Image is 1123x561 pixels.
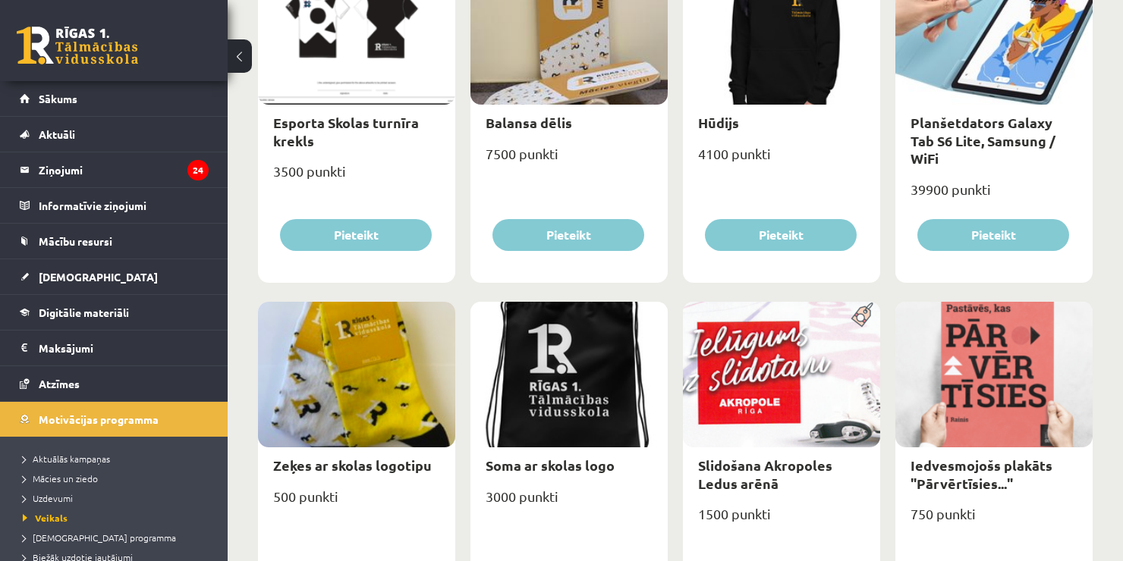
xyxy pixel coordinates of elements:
[273,114,419,149] a: Esporta Skolas turnīra krekls
[492,219,644,251] button: Pieteikt
[20,331,209,365] a: Maksājumi
[39,234,112,248] span: Mācību resursi
[273,456,432,474] a: Zeķes ar skolas logotipu
[23,453,110,465] span: Aktuālās kampaņas
[20,259,209,294] a: [DEMOGRAPHIC_DATA]
[187,160,209,180] i: 24
[917,219,1069,251] button: Pieteikt
[846,302,880,328] img: Populāra prece
[20,152,209,187] a: Ziņojumi24
[258,158,455,196] div: 3500 punkti
[23,512,68,524] span: Veikals
[39,377,80,390] span: Atzīmes
[23,531,176,544] span: [DEMOGRAPHIC_DATA] programma
[23,492,73,504] span: Uzdevumi
[39,127,75,141] span: Aktuāli
[698,114,739,131] a: Hūdijs
[683,501,880,539] div: 1500 punkti
[20,188,209,223] a: Informatīvie ziņojumi
[23,452,212,465] a: Aktuālās kampaņas
[23,472,98,484] span: Mācies un ziedo
[683,141,880,179] div: 4100 punkti
[486,456,615,474] a: Soma ar skolas logo
[470,484,668,522] div: 3000 punkti
[705,219,857,251] button: Pieteikt
[23,511,212,525] a: Veikals
[280,219,432,251] button: Pieteikt
[470,141,668,179] div: 7500 punkti
[486,114,572,131] a: Balansa dēlis
[895,501,1093,539] div: 750 punkti
[911,114,1055,167] a: Planšetdators Galaxy Tab S6 Lite, Samsung / WiFi
[20,117,209,152] a: Aktuāli
[911,456,1052,491] a: Iedvesmojošs plakāts "Pārvērtīsies..."
[20,366,209,401] a: Atzīmes
[258,484,455,522] div: 500 punkti
[20,295,209,330] a: Digitālie materiāli
[23,472,212,485] a: Mācies un ziedo
[698,456,832,491] a: Slidošana Akropoles Ledus arēnā
[39,188,209,223] legend: Informatīvie ziņojumi
[895,177,1093,215] div: 39900 punkti
[39,412,159,426] span: Motivācijas programma
[23,531,212,544] a: [DEMOGRAPHIC_DATA] programma
[39,306,129,319] span: Digitālie materiāli
[20,224,209,259] a: Mācību resursi
[39,331,209,365] legend: Maksājumi
[39,152,209,187] legend: Ziņojumi
[23,491,212,505] a: Uzdevumi
[39,270,158,284] span: [DEMOGRAPHIC_DATA]
[39,92,77,105] span: Sākums
[20,81,209,116] a: Sākums
[20,402,209,437] a: Motivācijas programma
[17,27,138,64] a: Rīgas 1. Tālmācības vidusskola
